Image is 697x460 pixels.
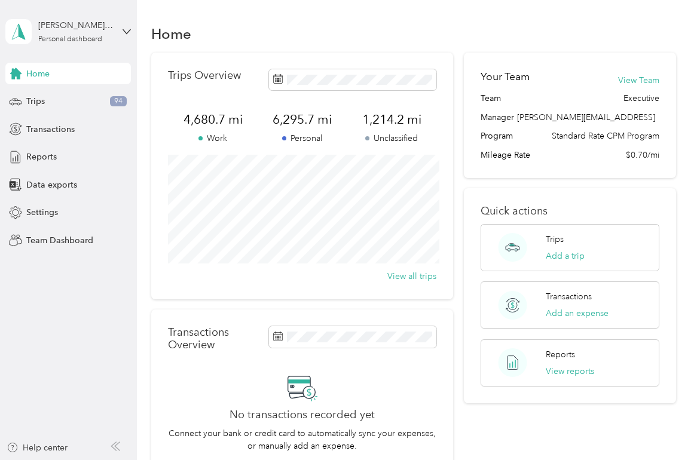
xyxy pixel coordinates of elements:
button: Add a trip [546,250,585,262]
p: Unclassified [347,132,437,145]
p: Transactions [546,290,592,303]
span: 6,295.7 mi [258,111,347,128]
span: Transactions [26,123,75,136]
span: 4,680.7 mi [168,111,258,128]
button: View Team [618,74,659,87]
span: Executive [623,92,659,105]
span: $0.70/mi [626,149,659,161]
button: View reports [546,365,594,378]
span: [PERSON_NAME][EMAIL_ADDRESS] [517,112,655,122]
span: Team Dashboard [26,234,93,247]
div: Personal dashboard [38,36,102,43]
p: Trips Overview [168,69,241,82]
p: Quick actions [481,205,660,217]
span: 1,214.2 mi [347,111,437,128]
p: Trips [546,233,564,246]
span: 94 [110,96,127,107]
p: Transactions Overview [168,326,263,351]
p: Reports [546,348,575,361]
button: Help center [7,441,68,454]
button: Add an expense [546,307,609,320]
p: Personal [258,132,347,145]
h1: Home [151,27,191,40]
div: [PERSON_NAME][EMAIL_ADDRESS] [38,19,113,32]
span: Reports [26,151,57,163]
h2: Your Team [481,69,530,84]
h2: No transactions recorded yet [230,409,375,421]
span: Trips [26,95,45,108]
button: View all trips [387,270,436,283]
span: Team [481,92,501,105]
iframe: Everlance-gr Chat Button Frame [630,393,697,460]
span: Home [26,68,50,80]
span: Data exports [26,179,77,191]
p: Work [168,132,258,145]
span: Manager [481,111,514,124]
p: Connect your bank or credit card to automatically sync your expenses, or manually add an expense. [168,427,436,452]
span: Program [481,130,513,142]
span: Standard Rate CPM Program [552,130,659,142]
span: Mileage Rate [481,149,530,161]
span: Settings [26,206,58,219]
